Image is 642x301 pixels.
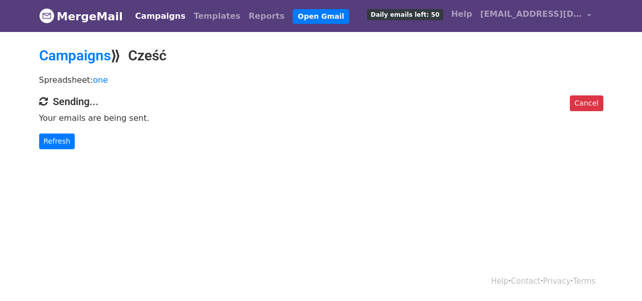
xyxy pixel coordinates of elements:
h2: ⟫ Cześć [39,47,603,64]
a: Contact [511,277,540,286]
a: Terms [573,277,595,286]
a: one [93,75,108,85]
span: Daily emails left: 50 [367,9,443,20]
h4: Sending... [39,95,603,108]
a: Help [491,277,508,286]
a: Campaigns [39,47,111,64]
a: Help [447,4,476,24]
a: Open Gmail [293,9,349,24]
a: MergeMail [39,6,123,27]
a: Refresh [39,133,75,149]
a: Reports [244,6,289,26]
a: Daily emails left: 50 [363,4,447,24]
a: Templates [190,6,244,26]
a: Campaigns [131,6,190,26]
p: Spreadsheet: [39,75,603,85]
span: [EMAIL_ADDRESS][DOMAIN_NAME] [480,8,582,20]
a: Privacy [543,277,570,286]
a: Cancel [570,95,603,111]
img: MergeMail logo [39,8,54,23]
p: Your emails are being sent. [39,113,603,123]
a: [EMAIL_ADDRESS][DOMAIN_NAME] [476,4,595,28]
